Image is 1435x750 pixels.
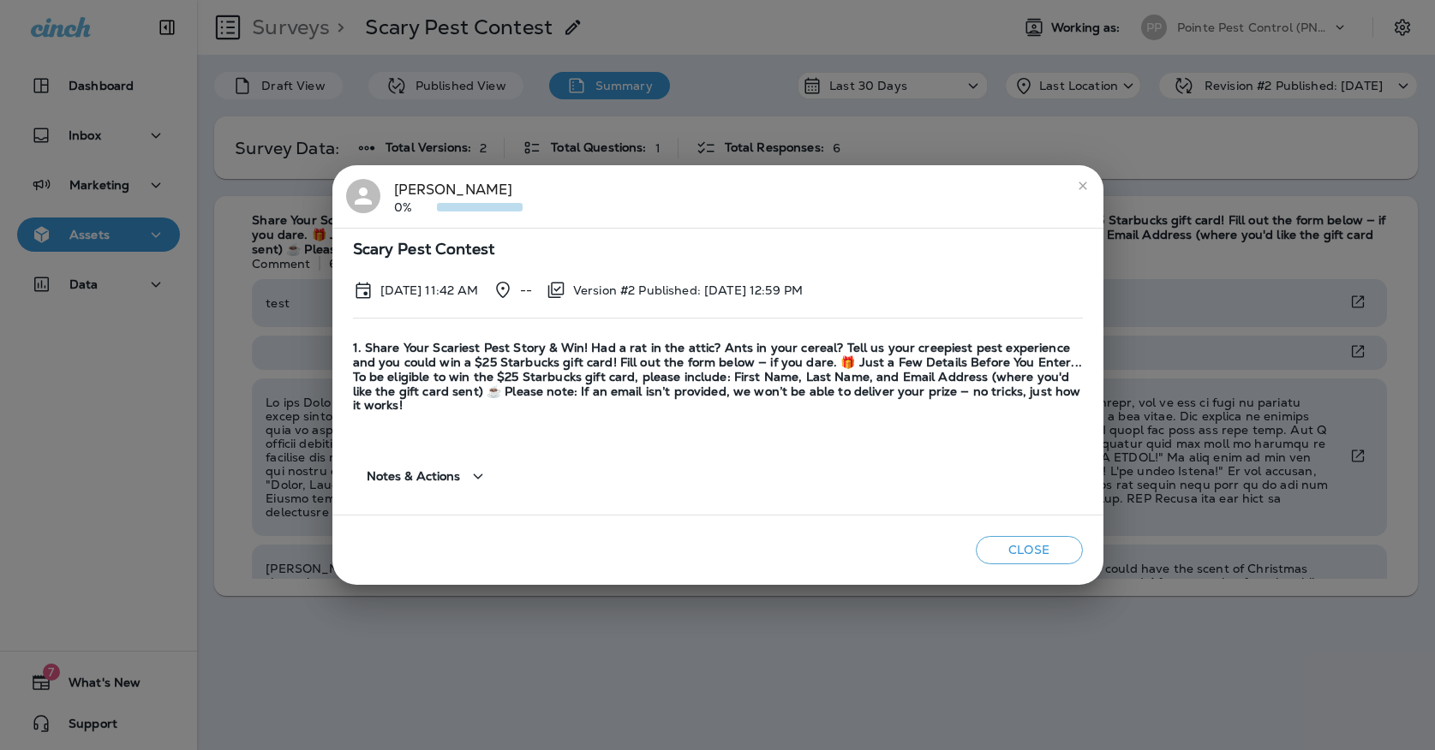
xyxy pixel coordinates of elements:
[353,242,1083,257] span: Scary Pest Contest
[394,200,437,214] p: 0%
[367,469,461,484] span: Notes & Actions
[353,341,1083,413] span: 1. Share Your Scariest Pest Story & Win! Had a rat in the attic? Ants in your cereal? Tell us you...
[380,283,479,297] p: Oct 1, 2025 11:42 AM
[1069,172,1097,199] button: close
[573,283,803,297] p: Version #2 Published: [DATE] 12:59 PM
[353,452,502,501] button: Notes & Actions
[394,179,523,215] div: [PERSON_NAME]
[976,536,1083,564] button: Close
[520,283,532,297] p: --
